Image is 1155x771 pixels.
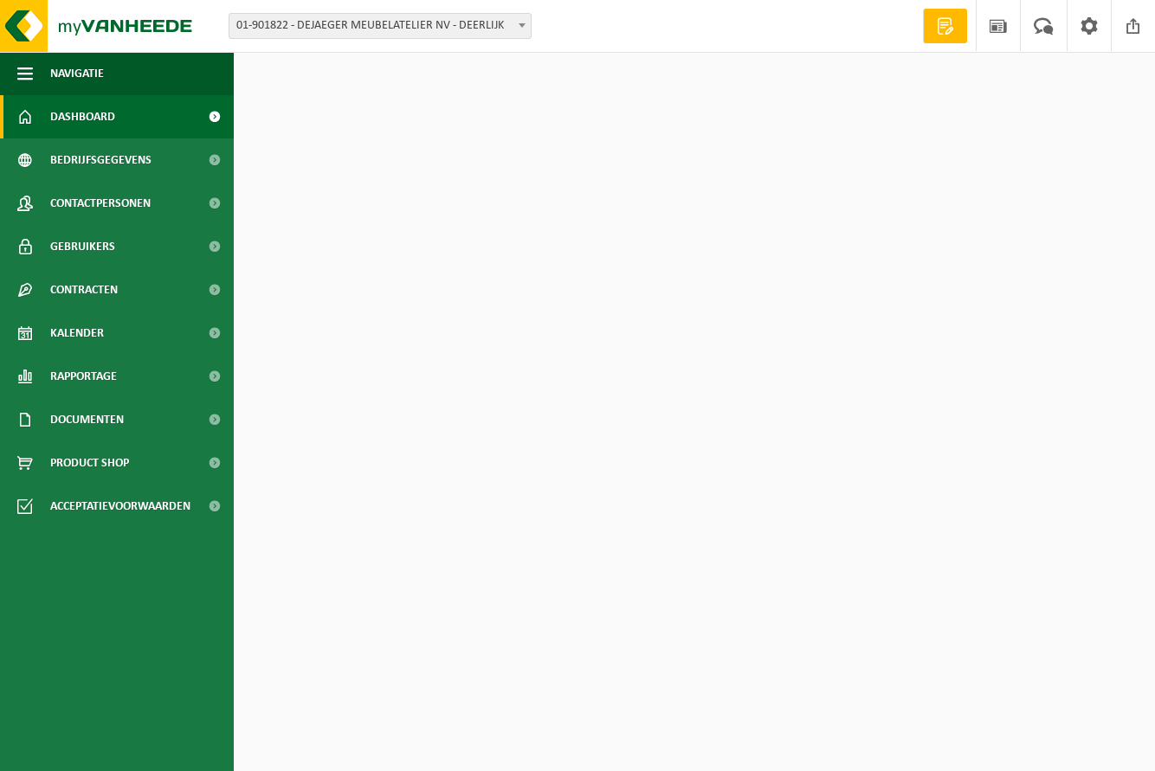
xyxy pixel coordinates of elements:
span: Navigatie [50,52,104,95]
span: Documenten [50,398,124,441]
span: Contracten [50,268,118,312]
span: Product Shop [50,441,129,485]
span: Bedrijfsgegevens [50,138,152,182]
span: Acceptatievoorwaarden [50,485,190,528]
span: Contactpersonen [50,182,151,225]
span: Dashboard [50,95,115,138]
span: Gebruikers [50,225,115,268]
span: 01-901822 - DEJAEGER MEUBELATELIER NV - DEERLIJK [229,14,531,38]
span: Kalender [50,312,104,355]
span: 01-901822 - DEJAEGER MEUBELATELIER NV - DEERLIJK [229,13,532,39]
span: Rapportage [50,355,117,398]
